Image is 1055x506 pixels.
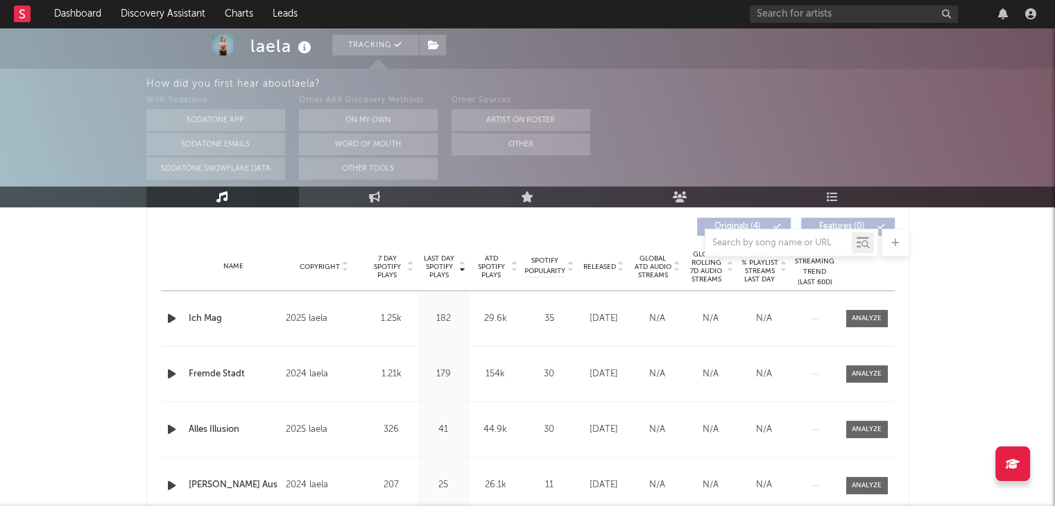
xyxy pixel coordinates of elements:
[421,423,466,437] div: 41
[581,312,627,326] div: [DATE]
[146,157,285,180] button: Sodatone Snowflake Data
[473,254,510,279] span: ATD Spotify Plays
[634,367,680,381] div: N/A
[634,312,680,326] div: N/A
[634,423,680,437] div: N/A
[146,92,285,109] div: With Sodatone
[524,256,565,277] span: Spotify Popularity
[687,478,734,492] div: N/A
[286,421,361,438] div: 2025 laela
[421,312,466,326] div: 182
[794,246,836,288] div: Global Streaming Trend (Last 60D)
[634,478,680,492] div: N/A
[300,263,340,271] span: Copyright
[286,477,361,494] div: 2024 laela
[421,478,466,492] div: 25
[452,92,590,109] div: Other Sources
[299,109,438,131] button: On My Own
[369,254,406,279] span: 7 Day Spotify Plays
[741,250,779,283] span: Estimated % Playlist Streams Last Day
[687,250,726,283] span: Global Rolling 7D Audio Streams
[286,366,361,383] div: 2024 laela
[473,367,518,381] div: 154k
[687,312,734,326] div: N/A
[473,478,518,492] div: 26.1k
[741,367,787,381] div: N/A
[421,367,466,381] div: 179
[286,311,361,327] div: 2025 laela
[706,223,770,231] span: Originals ( 4 )
[583,263,616,271] span: Released
[299,92,438,109] div: Other A&R Discovery Methods
[189,423,280,437] a: Alles Illusion
[250,35,315,58] div: laela
[369,478,414,492] div: 207
[741,423,787,437] div: N/A
[189,312,280,326] a: Ich Mag
[581,478,627,492] div: [DATE]
[452,109,590,131] button: Artist on Roster
[299,133,438,155] button: Word Of Mouth
[687,423,734,437] div: N/A
[801,218,895,236] button: Features(0)
[581,423,627,437] div: [DATE]
[525,312,574,326] div: 35
[369,423,414,437] div: 326
[189,261,280,272] div: Name
[687,367,734,381] div: N/A
[810,223,874,231] span: Features ( 0 )
[452,133,590,155] button: Other
[525,423,574,437] div: 30
[369,367,414,381] div: 1.21k
[299,157,438,180] button: Other Tools
[189,478,280,492] a: [PERSON_NAME] Aus
[697,218,791,236] button: Originals(4)
[332,35,419,55] button: Tracking
[421,254,458,279] span: Last Day Spotify Plays
[146,109,285,131] button: Sodatone App
[705,238,852,249] input: Search by song name or URL
[741,312,787,326] div: N/A
[750,6,958,23] input: Search for artists
[146,133,285,155] button: Sodatone Emails
[581,367,627,381] div: [DATE]
[473,423,518,437] div: 44.9k
[189,367,280,381] a: Fremde Stadt
[525,478,574,492] div: 11
[369,312,414,326] div: 1.25k
[473,312,518,326] div: 29.6k
[634,254,672,279] span: Global ATD Audio Streams
[525,367,574,381] div: 30
[741,478,787,492] div: N/A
